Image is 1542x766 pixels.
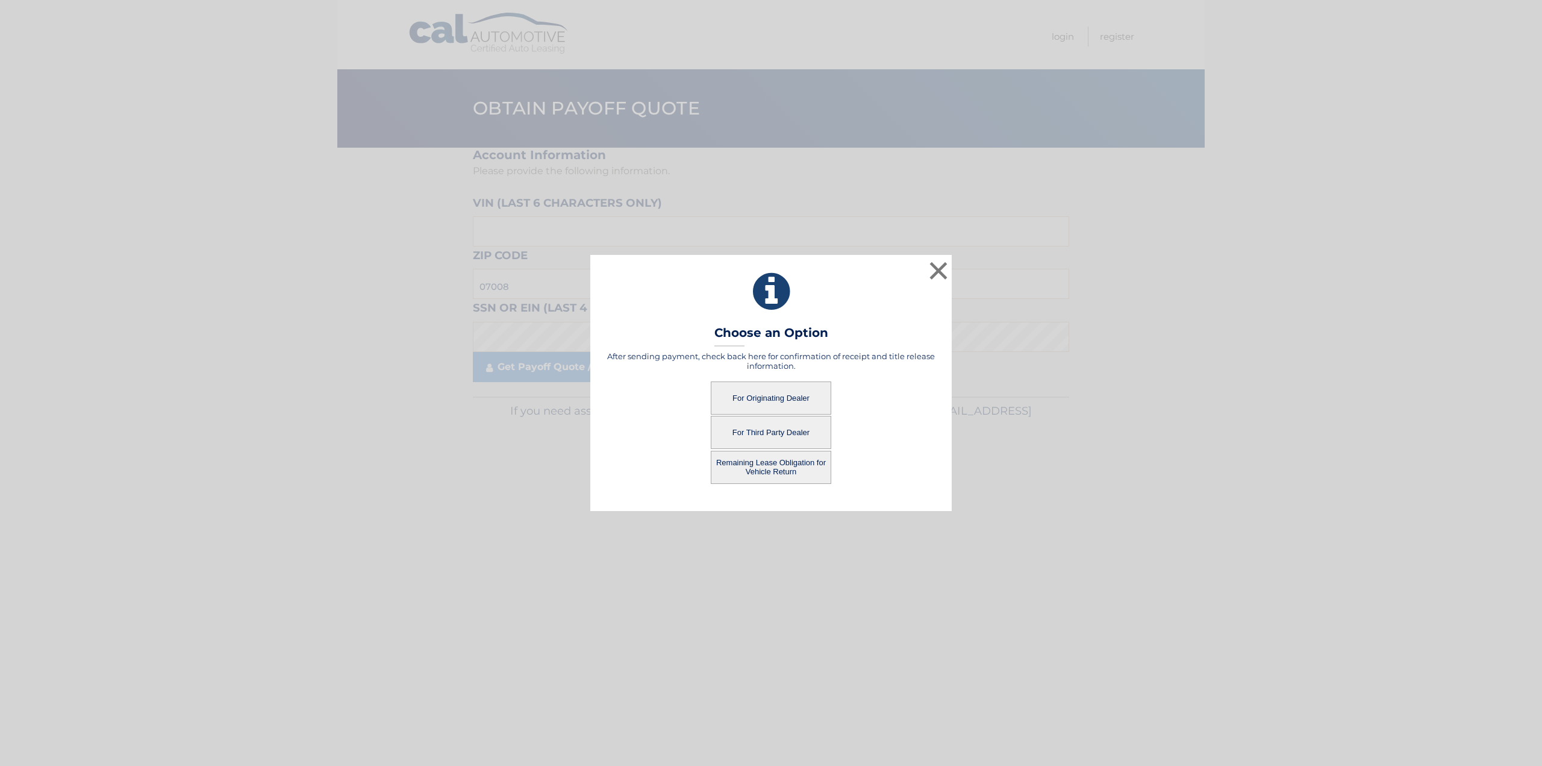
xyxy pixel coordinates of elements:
h3: Choose an Option [714,325,828,347]
button: × [926,259,950,283]
button: Remaining Lease Obligation for Vehicle Return [711,451,831,484]
button: For Originating Dealer [711,381,831,415]
button: For Third Party Dealer [711,416,831,449]
h5: After sending payment, check back here for confirmation of receipt and title release information. [605,351,937,371]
